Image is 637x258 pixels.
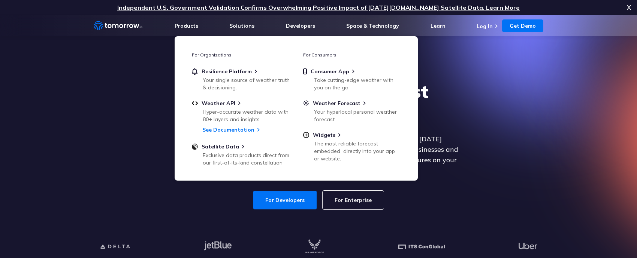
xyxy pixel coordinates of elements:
div: The most reliable forecast embedded directly into your app or website. [314,140,401,162]
img: sun.svg [303,100,309,107]
span: Weather API [202,100,235,107]
h3: For Consumers [303,52,401,58]
img: mobile.svg [303,68,307,75]
a: Weather ForecastYour hyperlocal personal weather forecast. [303,100,401,122]
a: Developers [286,22,315,29]
a: Home link [94,20,142,31]
img: plus-circle.svg [303,132,309,138]
a: Weather APIHyper-accurate weather data with 80+ layers and insights. [192,100,289,122]
div: Your hyperlocal personal weather forecast. [314,108,401,123]
h3: For Organizations [192,52,289,58]
a: Resilience PlatformYour single source of weather truth & decisioning. [192,68,289,90]
a: Independent U.S. Government Validation Confirms Overwhelming Positive Impact of [DATE][DOMAIN_NAM... [117,4,520,11]
span: Resilience Platform [202,68,252,75]
h1: Explore the World’s Best Weather API [174,80,463,125]
a: See Documentation [202,126,254,133]
div: Hyper-accurate weather data with 80+ layers and insights. [203,108,290,123]
a: Get Demo [502,19,543,32]
a: WidgetsThe most reliable forecast embedded directly into your app or website. [303,132,401,161]
a: Log In [477,23,493,30]
div: Exclusive data products direct from our first-of-its-kind constellation [203,151,290,166]
a: For Enterprise [323,191,384,209]
span: Weather Forecast [313,100,360,107]
div: Your single source of weather truth & decisioning. [203,76,290,91]
a: Satellite DataExclusive data products direct from our first-of-its-kind constellation [192,143,289,165]
span: Satellite Data [202,143,239,150]
a: Consumer AppTake cutting-edge weather with you on the go. [303,68,401,90]
div: Take cutting-edge weather with you on the go. [314,76,401,91]
p: Get reliable and precise weather data through our free API. Count on [DATE][DOMAIN_NAME] for quic... [174,134,463,176]
span: Consumer App [311,68,349,75]
img: bell.svg [192,68,198,75]
img: api.svg [192,100,198,107]
a: Products [175,22,198,29]
span: Widgets [313,132,335,138]
a: Learn [431,22,446,29]
a: Space & Technology [346,22,399,29]
img: satellite-data-menu.png [192,143,198,150]
a: Solutions [229,22,254,29]
a: For Developers [253,191,317,209]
